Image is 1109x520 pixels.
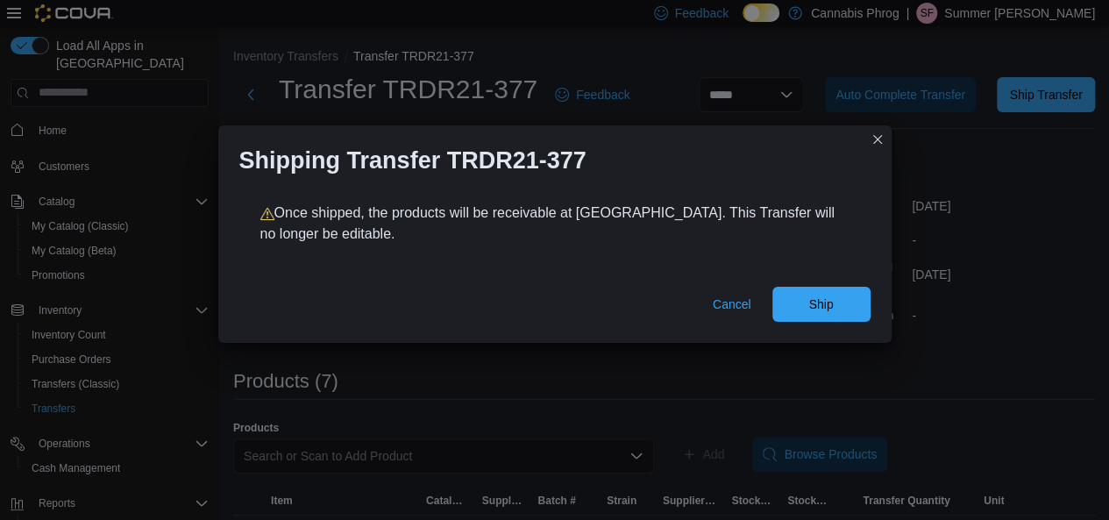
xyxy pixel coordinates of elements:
[260,203,850,245] p: Once shipped, the products will be receivable at [GEOGRAPHIC_DATA]. This Transfer will no longer ...
[772,287,871,322] button: Ship
[867,129,888,150] button: Closes this modal window
[239,146,586,175] h1: Shipping Transfer TRDR21-377
[706,287,758,322] button: Cancel
[808,296,833,313] span: Ship
[713,296,751,313] span: Cancel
